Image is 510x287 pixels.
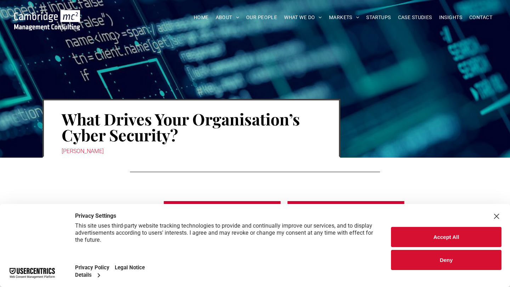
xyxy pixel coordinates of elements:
[363,12,394,23] a: STARTUPS
[325,12,363,23] a: MARKETS
[62,110,321,143] h1: What Drives Your Organisation’s Cyber Security?
[62,146,321,156] div: [PERSON_NAME]
[212,12,243,23] a: ABOUT
[436,12,466,23] a: INSIGHTS
[280,12,325,23] a: WHAT WE DO
[466,12,496,23] a: CONTACT
[395,12,436,23] a: CASE STUDIES
[14,10,80,30] img: Go to Homepage
[243,12,280,23] a: OUR PEOPLE
[14,11,80,18] a: Your Business Transformed | Cambridge Management Consulting
[190,12,212,23] a: HOME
